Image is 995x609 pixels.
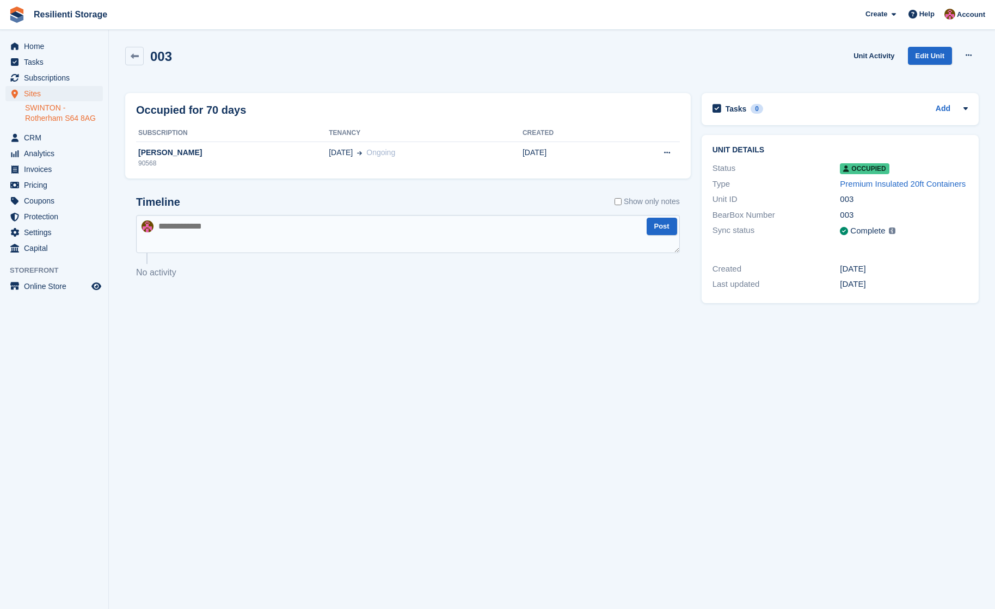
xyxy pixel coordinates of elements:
label: Show only notes [615,196,680,207]
img: Kerrie Whiteley [944,9,955,20]
a: menu [5,130,103,145]
a: Unit Activity [849,47,899,65]
span: Analytics [24,146,89,161]
h2: Timeline [136,196,180,208]
a: menu [5,241,103,256]
span: Capital [24,241,89,256]
a: menu [5,86,103,101]
button: Post [647,218,677,236]
span: Help [919,9,935,20]
span: [DATE] [329,147,353,158]
span: CRM [24,130,89,145]
span: Sites [24,86,89,101]
span: Tasks [24,54,89,70]
div: Complete [850,225,885,237]
div: [DATE] [840,278,968,291]
span: Account [957,9,985,20]
span: Protection [24,209,89,224]
span: Subscriptions [24,70,89,85]
div: [DATE] [840,263,968,275]
div: [PERSON_NAME] [136,147,329,158]
span: Invoices [24,162,89,177]
div: Sync status [713,224,840,238]
a: Premium Insulated 20ft Containers [840,179,966,188]
a: Add [936,103,950,115]
span: Online Store [24,279,89,294]
span: Settings [24,225,89,240]
th: Tenancy [329,125,523,142]
img: Kerrie Whiteley [142,220,153,232]
a: menu [5,70,103,85]
span: Ongoing [366,148,395,157]
h2: Occupied for 70 days [136,102,246,118]
div: 90568 [136,158,329,168]
span: Storefront [10,265,108,276]
a: menu [5,54,103,70]
span: Create [865,9,887,20]
span: Coupons [24,193,89,208]
a: Resilienti Storage [29,5,112,23]
a: Edit Unit [908,47,952,65]
img: stora-icon-8386f47178a22dfd0bd8f6a31ec36ba5ce8667c1dd55bd0f319d3a0aa187defe.svg [9,7,25,23]
th: Created [523,125,613,142]
a: menu [5,177,103,193]
h2: Unit details [713,146,968,155]
div: BearBox Number [713,209,840,222]
div: Status [713,162,840,175]
a: menu [5,162,103,177]
input: Show only notes [615,196,622,207]
a: menu [5,225,103,240]
span: Home [24,39,89,54]
a: menu [5,146,103,161]
span: Pricing [24,177,89,193]
img: icon-info-grey-7440780725fd019a000dd9b08b2336e03edf1995a4989e88bcd33f0948082b44.svg [889,227,895,234]
span: Occupied [840,163,889,174]
p: No activity [136,266,680,279]
h2: Tasks [726,104,747,114]
a: menu [5,209,103,224]
td: [DATE] [523,142,613,174]
div: Unit ID [713,193,840,206]
a: menu [5,39,103,54]
a: menu [5,193,103,208]
a: menu [5,279,103,294]
div: 0 [751,104,763,114]
div: 003 [840,209,968,222]
h2: 003 [150,49,172,64]
div: 003 [840,193,968,206]
div: Type [713,178,840,190]
th: Subscription [136,125,329,142]
a: Preview store [90,280,103,293]
a: SWINTON - Rotherham S64 8AG [25,103,103,124]
div: Created [713,263,840,275]
div: Last updated [713,278,840,291]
